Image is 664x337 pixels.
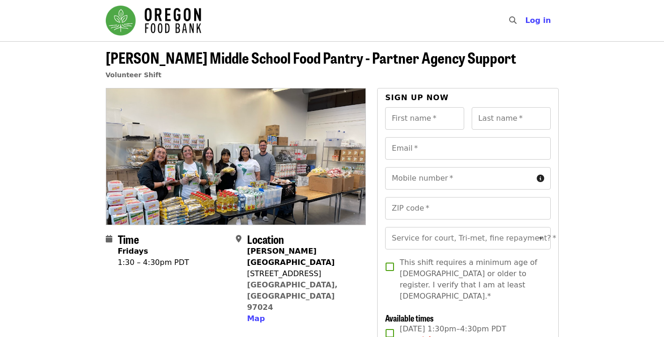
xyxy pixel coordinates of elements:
[385,312,434,324] span: Available times
[247,280,338,312] a: [GEOGRAPHIC_DATA], [GEOGRAPHIC_DATA] 97024
[247,247,335,267] strong: [PERSON_NAME][GEOGRAPHIC_DATA]
[537,174,544,183] i: circle-info icon
[385,137,550,160] input: Email
[118,231,139,247] span: Time
[522,9,530,32] input: Search
[247,313,265,324] button: Map
[247,231,284,247] span: Location
[106,71,162,79] a: Volunteer Shift
[118,257,190,268] div: 1:30 – 4:30pm PDT
[534,232,547,245] button: Open
[385,107,464,130] input: First name
[385,197,550,220] input: ZIP code
[385,93,449,102] span: Sign up now
[385,167,533,190] input: Mobile number
[118,247,148,256] strong: Fridays
[106,88,366,224] img: Reynolds Middle School Food Pantry - Partner Agency Support organized by Oregon Food Bank
[509,16,517,25] i: search icon
[525,16,551,25] span: Log in
[106,46,516,68] span: [PERSON_NAME] Middle School Food Pantry - Partner Agency Support
[236,234,241,243] i: map-marker-alt icon
[106,6,201,36] img: Oregon Food Bank - Home
[518,11,558,30] button: Log in
[400,257,543,302] span: This shift requires a minimum age of [DEMOGRAPHIC_DATA] or older to register. I verify that I am ...
[106,234,112,243] i: calendar icon
[247,268,358,279] div: [STREET_ADDRESS]
[247,314,265,323] span: Map
[472,107,551,130] input: Last name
